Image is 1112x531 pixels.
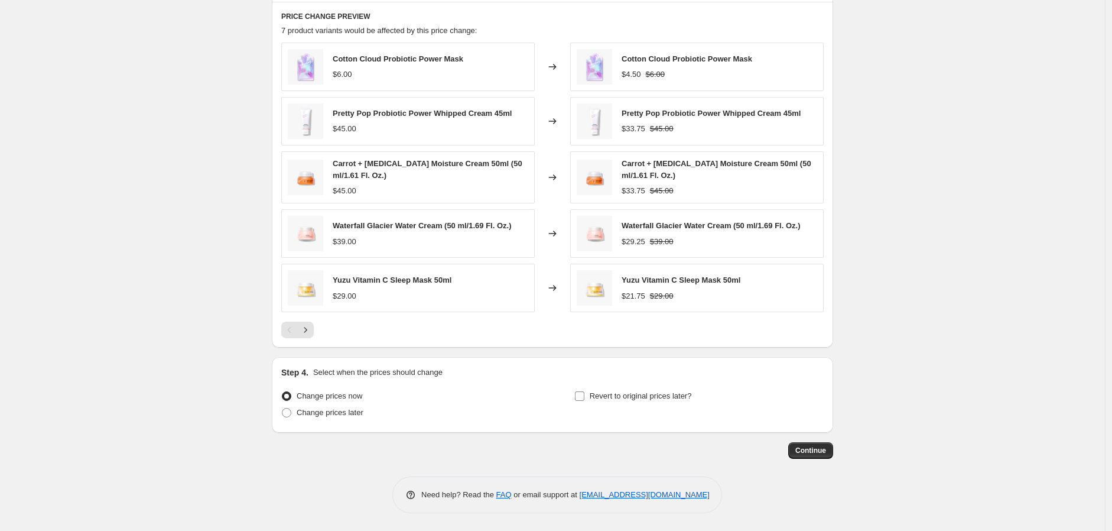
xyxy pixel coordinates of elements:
div: $45.00 [333,185,356,197]
span: Yuzu Vitamin C Sleep Mask 50ml [622,276,740,284]
span: Pretty Pop Probiotic Power Whipped Cream 45ml [622,109,801,118]
span: Carrot + [MEDICAL_DATA] Moisture Cream 50ml (50 ml/1.61 Fl. Oz.) [333,159,522,180]
img: waterfall_thumb_f61d1131-529b-43c5-9390-94881fb65fe2_80x.jpg [577,216,612,251]
strike: $45.00 [650,123,674,135]
img: pretty_pop_thumb_5c38bccc-31b6-4f64-acc8-4a3e0ff42aff_80x.jpg [288,103,323,139]
div: $29.25 [622,236,645,248]
div: $29.00 [333,290,356,302]
div: $45.00 [333,123,356,135]
div: $6.00 [333,69,352,80]
img: yuzu_c_mask_thumb_04b6e3e9-e8de-430a-abdb-812c1001fbdb_80x.jpg [288,270,323,306]
span: Carrot + [MEDICAL_DATA] Moisture Cream 50ml (50 ml/1.61 Fl. Oz.) [622,159,811,180]
p: Select when the prices should change [313,367,443,378]
h2: Step 4. [281,367,308,378]
span: Change prices now [297,391,362,400]
span: Change prices later [297,408,363,417]
strike: $45.00 [650,185,674,197]
h6: PRICE CHANGE PREVIEW [281,12,824,21]
div: $33.75 [622,185,645,197]
span: 7 product variants would be affected by this price change: [281,26,477,35]
nav: Pagination [281,322,314,338]
span: Pretty Pop Probiotic Power Whipped Cream 45ml [333,109,512,118]
img: waterfall_thumb_f61d1131-529b-43c5-9390-94881fb65fe2_80x.jpg [288,216,323,251]
strike: $39.00 [650,236,674,248]
span: Cotton Cloud Probiotic Power Mask [622,54,752,63]
span: Revert to original prices later? [590,391,692,400]
span: Cotton Cloud Probiotic Power Mask [333,54,463,63]
span: Continue [795,446,826,455]
a: FAQ [496,490,512,499]
strike: $6.00 [646,69,665,80]
span: Need help? Read the [421,490,496,499]
span: Waterfall Glacier Water Cream (50 ml/1.69 Fl. Oz.) [333,221,511,230]
span: Yuzu Vitamin C Sleep Mask 50ml [333,276,451,284]
img: carrot_cream_thumb_ad96795c-51af-4b50-b5ef-13ab7d0757a8_80x.jpg [577,160,612,195]
button: Continue [788,442,833,459]
span: Waterfall Glacier Water Cream (50 ml/1.69 Fl. Oz.) [622,221,800,230]
span: or email support at [512,490,580,499]
div: $4.50 [622,69,641,80]
div: $21.75 [622,290,645,302]
div: $39.00 [333,236,356,248]
img: carrot_cream_thumb_ad96795c-51af-4b50-b5ef-13ab7d0757a8_80x.jpg [288,160,323,195]
strike: $29.00 [650,290,674,302]
img: pretty_pop_thumb_5c38bccc-31b6-4f64-acc8-4a3e0ff42aff_80x.jpg [577,103,612,139]
img: yuzu_c_mask_thumb_04b6e3e9-e8de-430a-abdb-812c1001fbdb_80x.jpg [577,270,612,306]
img: V3_CottonCloud_80x.jpg [288,49,323,85]
a: [EMAIL_ADDRESS][DOMAIN_NAME] [580,490,710,499]
button: Next [297,322,314,338]
img: V3_CottonCloud_80x.jpg [577,49,612,85]
div: $33.75 [622,123,645,135]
